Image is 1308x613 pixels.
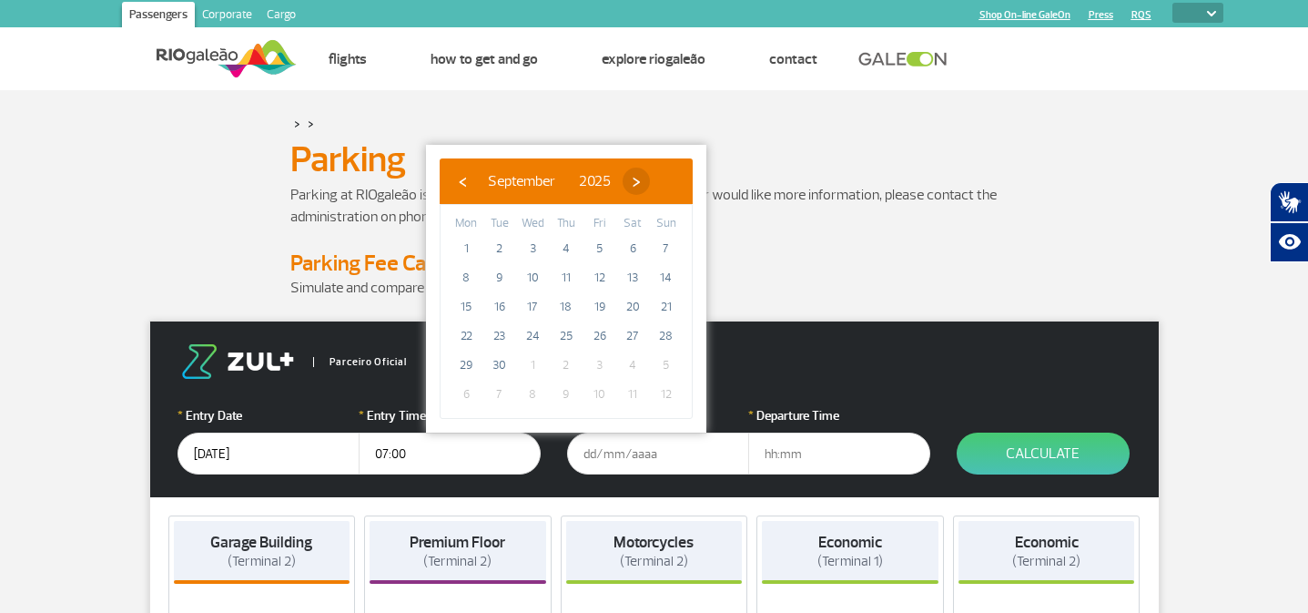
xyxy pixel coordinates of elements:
span: 20 [618,292,647,322]
span: 2 [485,234,514,263]
span: 8 [518,380,547,409]
th: weekday [550,214,583,234]
span: 4 [552,234,581,263]
span: 24 [518,322,547,351]
span: 19 [585,292,614,322]
span: (Terminal 2) [423,553,492,570]
button: September [476,168,567,195]
span: 9 [485,263,514,292]
span: (Terminal 2) [620,553,688,570]
span: 22 [451,322,481,351]
span: 1 [518,351,547,380]
span: (Terminal 1) [817,553,883,570]
span: 5 [652,351,681,380]
span: 7 [485,380,514,409]
span: 11 [618,380,647,409]
th: weekday [649,214,683,234]
strong: Premium Floor [410,533,505,552]
a: Corporate [195,2,259,31]
a: Passengers [122,2,195,31]
span: Parceiro Oficial [313,357,407,367]
a: Contact [769,50,817,68]
span: 27 [618,322,647,351]
p: Simulate and compare options [290,277,1019,299]
span: 12 [585,263,614,292]
span: (Terminal 2) [1012,553,1080,570]
span: 9 [552,380,581,409]
a: Explore RIOgaleão [602,50,705,68]
th: weekday [483,214,517,234]
span: 23 [485,322,514,351]
span: 1 [451,234,481,263]
span: 18 [552,292,581,322]
button: Calculate [957,433,1130,475]
bs-datepicker-navigation-view: ​ ​ ​ [449,169,650,188]
span: 6 [451,380,481,409]
a: > [294,113,300,134]
button: 2025 [567,168,623,195]
span: 25 [552,322,581,351]
strong: Economic [818,533,882,552]
p: Parking at RIOgaleão is managed by Estapar. If you have any doubts or would like more information... [290,184,1019,228]
span: 3 [518,234,547,263]
button: Abrir tradutor de língua de sinais. [1270,182,1308,222]
input: dd/mm/aaaa [177,433,360,475]
span: 17 [518,292,547,322]
span: 12 [652,380,681,409]
button: ‹ [449,168,476,195]
span: 16 [485,292,514,322]
label: Entry Date [177,406,360,425]
span: 8 [451,263,481,292]
a: How to get and go [431,50,538,68]
span: 29 [451,351,481,380]
a: RQS [1131,9,1151,21]
label: Entry Time [359,406,541,425]
span: 5 [585,234,614,263]
span: September [488,172,555,190]
img: logo-zul.png [177,344,298,379]
th: weekday [583,214,616,234]
span: 3 [585,351,614,380]
h4: Parking Fee Calculator [290,250,1019,277]
span: 13 [618,263,647,292]
span: 10 [585,380,614,409]
div: Plugin de acessibilidade da Hand Talk. [1270,182,1308,262]
input: dd/mm/aaaa [567,433,749,475]
a: Flights [329,50,367,68]
strong: Motorcycles [613,533,694,552]
h1: Parking [290,144,1019,175]
span: (Terminal 2) [228,553,296,570]
bs-datepicker-container: calendar [426,145,706,433]
a: Press [1089,9,1113,21]
button: › [623,168,650,195]
span: 15 [451,292,481,322]
strong: Economic [1015,533,1079,552]
th: weekday [516,214,550,234]
span: 10 [518,263,547,292]
label: Departure Time [748,406,930,425]
input: hh:mm [748,433,930,475]
span: 26 [585,322,614,351]
span: 11 [552,263,581,292]
strong: Garage Building [210,533,312,552]
span: 7 [652,234,681,263]
span: 2 [552,351,581,380]
a: Cargo [259,2,303,31]
span: 4 [618,351,647,380]
span: 21 [652,292,681,322]
span: 28 [652,322,681,351]
span: 30 [485,351,514,380]
th: weekday [616,214,650,234]
button: Abrir recursos assistivos. [1270,222,1308,262]
span: 2025 [579,172,611,190]
span: 6 [618,234,647,263]
a: Shop On-line GaleOn [979,9,1070,21]
a: > [308,113,314,134]
th: weekday [450,214,483,234]
span: 14 [652,263,681,292]
input: hh:mm [359,433,541,475]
